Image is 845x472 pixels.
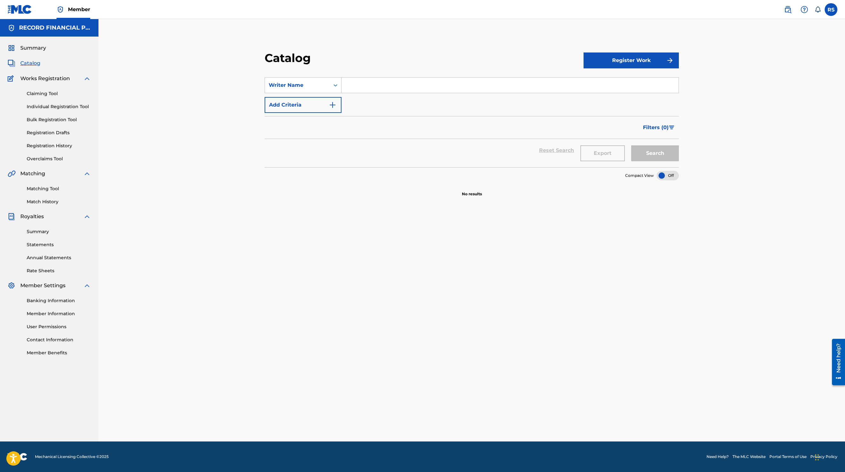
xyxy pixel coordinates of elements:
img: logo [8,453,27,461]
a: Registration History [27,142,91,149]
a: Claiming Tool [27,90,91,97]
a: Annual Statements [27,254,91,261]
img: Summary [8,44,15,52]
img: expand [83,282,91,289]
img: expand [83,170,91,177]
span: Filters ( 0 ) [643,124,669,131]
span: Member Settings [20,282,65,289]
div: Notifications [815,6,821,13]
a: Overclaims Tool [27,156,91,162]
a: Member Information [27,310,91,317]
img: f7272a7cc735f4ea7f67.svg [666,57,674,64]
div: Drag [815,448,819,467]
div: Help [798,3,811,16]
img: expand [83,75,91,82]
span: Catalog [20,59,40,67]
a: CatalogCatalog [8,59,40,67]
img: Accounts [8,24,15,32]
a: SummarySummary [8,44,46,52]
iframe: Resource Center [827,337,845,388]
div: User Menu [825,3,837,16]
img: Catalog [8,59,15,67]
a: Summary [27,228,91,235]
img: 9d2ae6d4665cec9f34b9.svg [329,101,336,109]
a: Public Search [781,3,794,16]
a: User Permissions [27,323,91,330]
a: Banking Information [27,297,91,304]
span: Works Registration [20,75,70,82]
img: filter [669,126,674,129]
img: Top Rightsholder [57,6,64,13]
button: Add Criteria [265,97,341,113]
form: Search Form [265,77,679,167]
button: Filters (0) [639,120,679,135]
h5: RECORD FINANCIAL PUBLISHING [19,24,91,31]
a: Registration Drafts [27,129,91,136]
img: Works Registration [8,75,16,82]
button: Register Work [584,52,679,68]
a: Matching Tool [27,185,91,192]
a: Match History [27,198,91,205]
span: Summary [20,44,46,52]
iframe: Chat Widget [813,441,845,472]
h2: Catalog [265,51,314,65]
img: Matching [8,170,16,177]
span: Matching [20,170,45,177]
span: Royalties [20,213,44,220]
img: Royalties [8,213,15,220]
a: Statements [27,241,91,248]
a: Portal Terms of Use [769,454,807,460]
a: Need Help? [706,454,729,460]
a: Individual Registration Tool [27,103,91,110]
img: Member Settings [8,282,15,289]
span: Mechanical Licensing Collective © 2025 [35,454,109,460]
a: Privacy Policy [810,454,837,460]
div: Writer Name [269,81,326,89]
img: search [784,6,792,13]
p: No results [462,184,482,197]
span: Member [68,6,90,13]
a: Rate Sheets [27,267,91,274]
img: expand [83,213,91,220]
a: Bulk Registration Tool [27,116,91,123]
img: MLC Logo [8,5,32,14]
img: help [801,6,808,13]
span: Compact View [625,173,654,178]
a: Contact Information [27,337,91,343]
a: The MLC Website [733,454,766,460]
a: Member Benefits [27,350,91,356]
